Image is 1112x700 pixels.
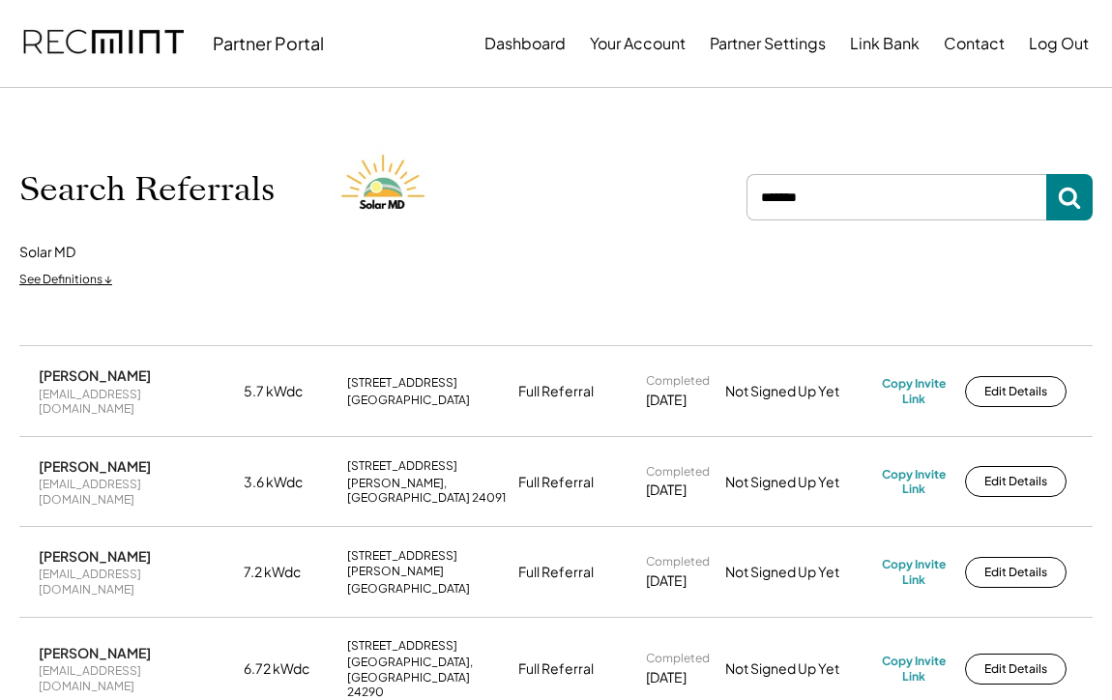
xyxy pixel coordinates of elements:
[710,24,826,63] button: Partner Settings
[646,651,710,666] div: Completed
[882,467,946,497] div: Copy Invite Link
[965,376,1067,407] button: Edit Details
[244,659,336,679] div: 6.72 kWdc
[882,654,946,684] div: Copy Invite Link
[347,375,457,391] div: [STREET_ADDRESS]
[39,387,232,417] div: [EMAIL_ADDRESS][DOMAIN_NAME]
[518,659,594,679] div: Full Referral
[725,563,870,582] div: Not Signed Up Yet
[213,32,324,54] div: Partner Portal
[347,581,470,597] div: [GEOGRAPHIC_DATA]
[646,668,687,687] div: [DATE]
[39,457,151,475] div: [PERSON_NAME]
[646,481,687,500] div: [DATE]
[484,24,566,63] button: Dashboard
[19,243,75,262] div: Solar MD
[518,473,594,492] div: Full Referral
[518,382,594,401] div: Full Referral
[944,24,1005,63] button: Contact
[850,24,920,63] button: Link Bank
[882,557,946,587] div: Copy Invite Link
[39,366,151,384] div: [PERSON_NAME]
[725,473,870,492] div: Not Signed Up Yet
[39,547,151,565] div: [PERSON_NAME]
[590,24,686,63] button: Your Account
[333,136,439,243] img: Solar%20MD%20LOgo.png
[19,169,275,210] h1: Search Referrals
[347,655,507,700] div: [GEOGRAPHIC_DATA], [GEOGRAPHIC_DATA] 24290
[347,548,507,578] div: [STREET_ADDRESS][PERSON_NAME]
[19,272,112,288] div: See Definitions ↓
[244,382,336,401] div: 5.7 kWdc
[965,466,1067,497] button: Edit Details
[1029,24,1089,63] button: Log Out
[244,563,336,582] div: 7.2 kWdc
[23,11,184,76] img: recmint-logotype%403x.png
[39,567,232,597] div: [EMAIL_ADDRESS][DOMAIN_NAME]
[965,654,1067,685] button: Edit Details
[39,644,151,661] div: [PERSON_NAME]
[646,464,710,480] div: Completed
[39,663,232,693] div: [EMAIL_ADDRESS][DOMAIN_NAME]
[347,393,470,408] div: [GEOGRAPHIC_DATA]
[646,391,687,410] div: [DATE]
[646,554,710,569] div: Completed
[347,458,457,474] div: [STREET_ADDRESS]
[518,563,594,582] div: Full Referral
[39,477,232,507] div: [EMAIL_ADDRESS][DOMAIN_NAME]
[244,473,336,492] div: 3.6 kWdc
[725,382,870,401] div: Not Signed Up Yet
[347,638,457,654] div: [STREET_ADDRESS]
[965,557,1067,588] button: Edit Details
[347,476,507,506] div: [PERSON_NAME], [GEOGRAPHIC_DATA] 24091
[725,659,870,679] div: Not Signed Up Yet
[646,373,710,389] div: Completed
[646,571,687,591] div: [DATE]
[882,376,946,406] div: Copy Invite Link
